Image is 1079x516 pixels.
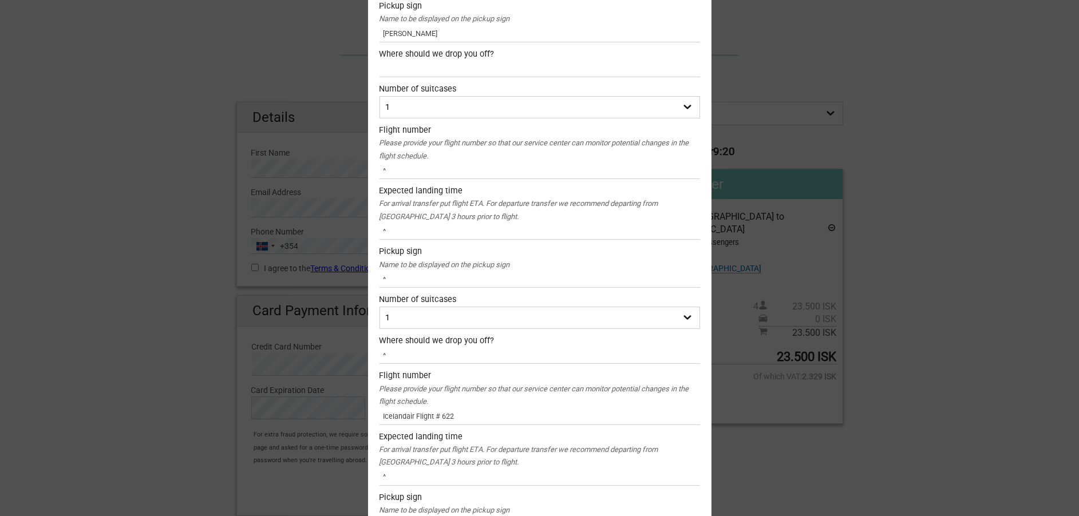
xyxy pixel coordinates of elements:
div: For arrival transfer put flight ETA. For departure transfer we recommend departing from [GEOGRAPH... [380,443,700,469]
button: Open LiveChat chat widget [132,18,145,31]
div: Please provide your flight number so that our service center can monitor potential changes in the... [380,383,700,408]
div: Number of suitcases [380,293,700,306]
div: Pickup sign [380,491,700,504]
div: Expected landing time [380,431,700,443]
div: Pickup sign [380,245,700,258]
div: Where should we drop you off? [380,335,700,347]
div: Flight number [380,124,700,137]
div: Name to be displayed on the pickup sign [380,13,700,25]
p: We're away right now. Please check back later! [16,20,129,29]
div: Name to be displayed on the pickup sign [380,259,700,271]
div: Where should we drop you off? [380,48,700,61]
div: Number of suitcases [380,83,700,96]
div: For arrival transfer put flight ETA. For departure transfer we recommend departing from [GEOGRAPH... [380,197,700,223]
div: Expected landing time [380,185,700,197]
div: Flight number [380,370,700,382]
div: Please provide your flight number so that our service center can monitor potential changes in the... [380,137,700,162]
